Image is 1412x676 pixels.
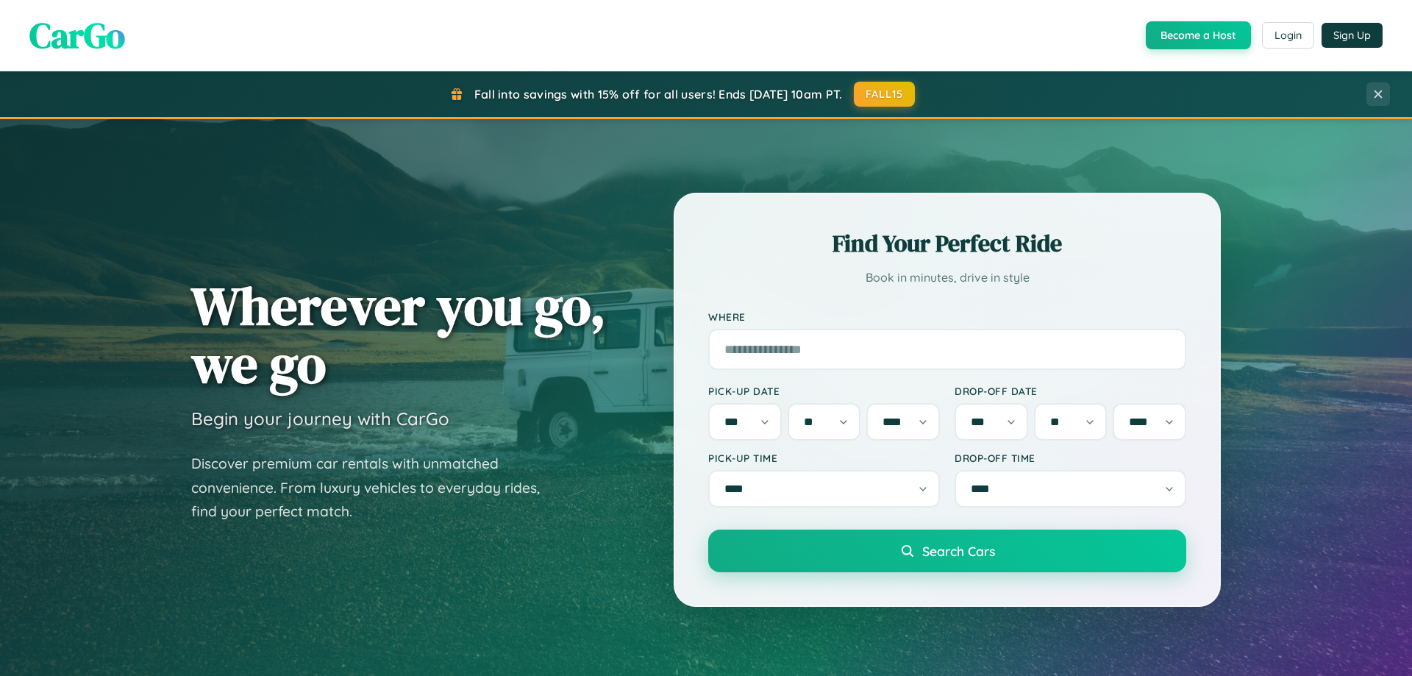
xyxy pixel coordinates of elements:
p: Discover premium car rentals with unmatched convenience. From luxury vehicles to everyday rides, ... [191,452,559,524]
label: Drop-off Time [955,452,1186,464]
h3: Begin your journey with CarGo [191,408,449,430]
span: CarGo [29,11,125,60]
span: Search Cars [922,543,995,559]
h2: Find Your Perfect Ride [708,227,1186,260]
button: Become a Host [1146,21,1251,49]
span: Fall into savings with 15% off for all users! Ends [DATE] 10am PT. [474,87,843,102]
button: Sign Up [1322,23,1383,48]
button: Search Cars [708,530,1186,572]
h1: Wherever you go, we go [191,277,606,393]
button: FALL15 [854,82,916,107]
label: Drop-off Date [955,385,1186,397]
label: Pick-up Time [708,452,940,464]
label: Where [708,310,1186,323]
p: Book in minutes, drive in style [708,267,1186,288]
button: Login [1262,22,1314,49]
label: Pick-up Date [708,385,940,397]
